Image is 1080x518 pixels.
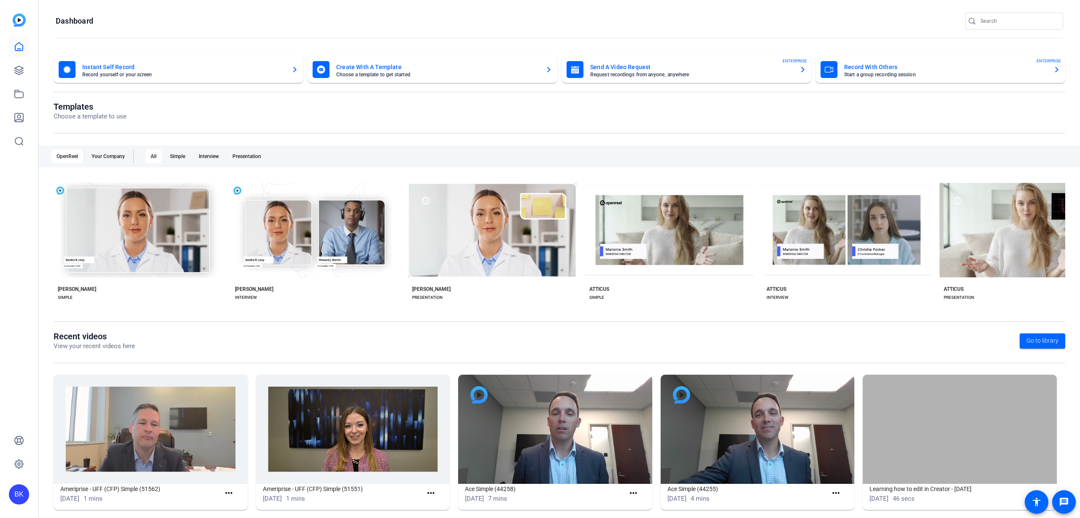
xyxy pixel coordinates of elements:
[661,375,855,484] img: Ace Simple (44255)
[783,58,807,64] span: ENTERPRISE
[767,294,788,301] div: INTERVIEW
[590,72,793,77] mat-card-subtitle: Request recordings from anyone, anywhere
[562,56,811,83] button: Send A Video RequestRequest recordings from anyone, anywhereENTERPRISE
[54,56,303,83] button: Instant Self RecordRecord yourself or your screen
[224,488,234,499] mat-icon: more_horiz
[815,56,1065,83] button: Record With OthersStart a group recording sessionENTERPRISE
[944,294,974,301] div: PRESENTATION
[691,495,710,502] span: 4 mins
[84,495,103,502] span: 1 mins
[336,72,539,77] mat-card-subtitle: Choose a template to get started
[54,341,135,351] p: View your recent videos here
[844,62,1047,72] mat-card-title: Record With Others
[1037,58,1061,64] span: ENTERPRISE
[980,16,1056,26] input: Search
[263,495,282,502] span: [DATE]
[336,62,539,72] mat-card-title: Create With A Template
[54,112,127,121] p: Choose a template to use
[590,62,793,72] mat-card-title: Send A Video Request
[667,484,827,494] h1: Ace Simple (44255)
[13,13,26,27] img: blue-gradient.svg
[863,375,1057,484] img: Learning how to edit in Creator - Sept 18
[628,488,639,499] mat-icon: more_horiz
[767,286,786,293] div: ATTICUS
[412,286,451,293] div: [PERSON_NAME]
[286,495,305,502] span: 1 mins
[51,150,83,163] div: OpenReel
[1020,333,1065,349] a: Go to library
[426,488,436,499] mat-icon: more_horiz
[82,62,285,72] mat-card-title: Instant Self Record
[869,495,888,502] span: [DATE]
[458,375,652,484] img: Ace Simple (44258)
[227,150,266,163] div: Presentation
[1026,336,1058,345] span: Go to library
[844,72,1047,77] mat-card-subtitle: Start a group recording session
[1059,497,1069,507] mat-icon: message
[1031,497,1042,507] mat-icon: accessibility
[146,150,162,163] div: All
[58,294,73,301] div: SIMPLE
[893,495,915,502] span: 46 secs
[54,375,248,484] img: Ameriprise - UFF (CFP) Simple (51562)
[60,484,220,494] h1: Ameriprise - UFF (CFP) Simple (51562)
[667,495,686,502] span: [DATE]
[944,286,964,293] div: ATTICUS
[235,294,257,301] div: INTERVIEW
[589,294,604,301] div: SIMPLE
[465,484,625,494] h1: Ace Simple (44258)
[165,150,190,163] div: Simple
[488,495,507,502] span: 7 mins
[589,286,609,293] div: ATTICUS
[412,294,443,301] div: PRESENTATION
[263,484,423,494] h1: Ameriprise - UFF (CFP) Simple (51551)
[308,56,557,83] button: Create With A TemplateChoose a template to get started
[56,16,93,26] h1: Dashboard
[256,375,450,484] img: Ameriprise - UFF (CFP) Simple (51551)
[1033,488,1043,499] mat-icon: more_horiz
[831,488,841,499] mat-icon: more_horiz
[194,150,224,163] div: Interview
[60,495,79,502] span: [DATE]
[9,484,29,505] div: BK
[465,495,484,502] span: [DATE]
[235,286,273,293] div: [PERSON_NAME]
[54,331,135,341] h1: Recent videos
[86,150,130,163] div: Your Company
[82,72,285,77] mat-card-subtitle: Record yourself or your screen
[869,484,1029,494] h1: Learning how to edit in Creator - [DATE]
[58,286,96,293] div: [PERSON_NAME]
[54,102,127,112] h1: Templates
